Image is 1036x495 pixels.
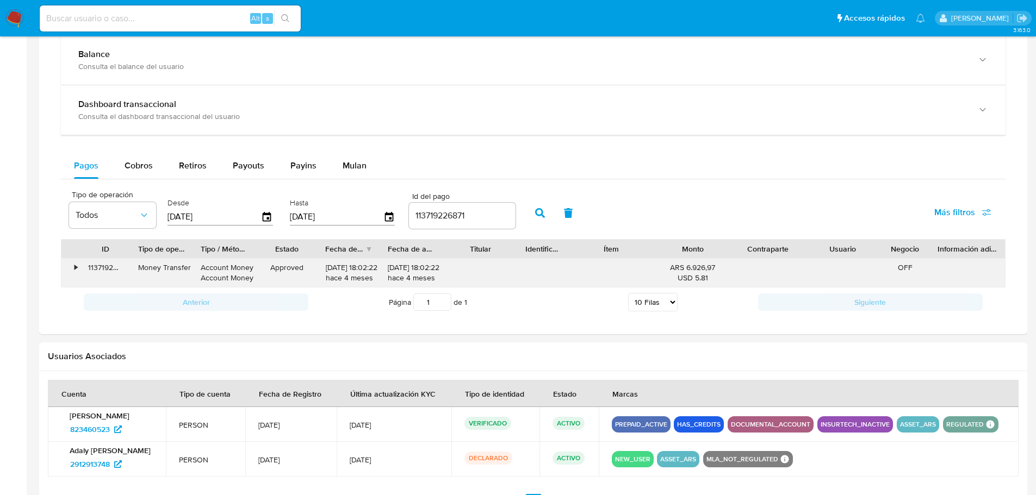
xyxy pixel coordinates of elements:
[1016,12,1028,24] a: Salir
[251,13,260,23] span: Alt
[951,13,1013,23] p: nicolas.tyrkiel@mercadolibre.com
[916,14,925,23] a: Notificaciones
[274,11,296,26] button: search-icon
[266,13,269,23] span: s
[40,11,301,26] input: Buscar usuario o caso...
[1013,26,1031,34] span: 3.163.0
[48,351,1019,362] h2: Usuarios Asociados
[844,12,905,24] span: Accesos rápidos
